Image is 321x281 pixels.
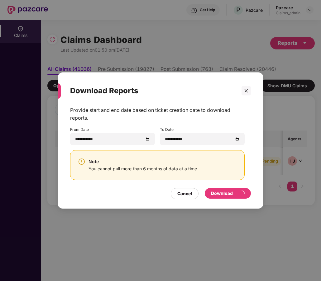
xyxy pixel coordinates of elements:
[211,190,245,197] div: Download
[70,106,245,122] div: Provide start and end date based on ticket creation date to download reports.
[89,158,198,165] div: Note
[89,165,198,172] div: You cannot pull more than 6 months of data at a time.
[70,79,236,103] div: Download Reports
[160,127,245,145] div: To Date
[78,158,85,165] img: svg+xml;base64,PHN2ZyBpZD0iV2FybmluZ18tXzI0eDI0IiBkYXRhLW5hbWU9Ildhcm5pbmcgLSAyNHgyNCIgeG1sbnM9Im...
[70,127,155,145] div: From Date
[177,190,192,197] div: Cancel
[244,89,248,93] span: close
[239,191,245,196] span: loading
